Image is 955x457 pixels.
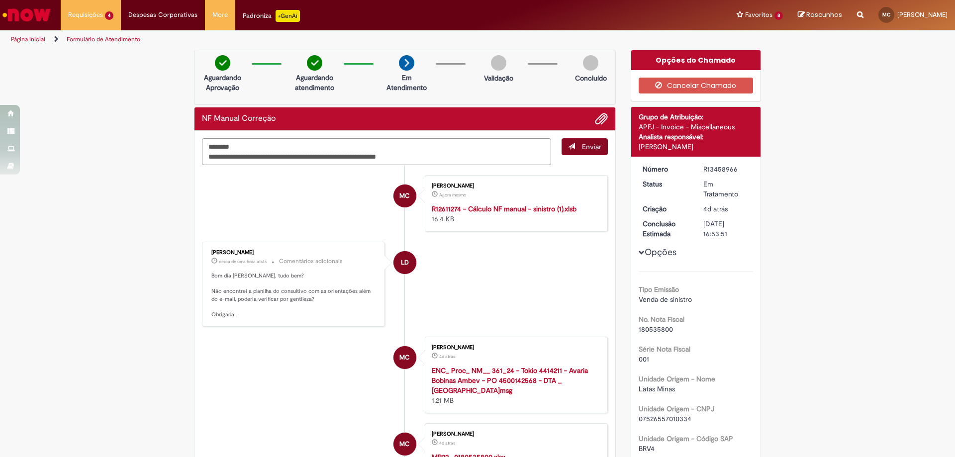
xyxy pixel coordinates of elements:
div: Analista responsável: [639,132,754,142]
h2: NF Manual Correção Histórico de tíquete [202,114,276,123]
img: arrow-next.png [399,55,414,71]
p: Validação [484,73,513,83]
img: ServiceNow [1,5,52,25]
div: Padroniza [243,10,300,22]
span: 001 [639,355,649,364]
div: Larissa Davide [393,251,416,274]
p: Bom dia [PERSON_NAME], tudo bem? Não encontrei a planilha do consultivo com as orientações além d... [211,272,377,319]
span: Venda de sinistro [639,295,692,304]
span: MC [399,432,410,456]
ul: Trilhas de página [7,30,629,49]
dt: Status [635,179,696,189]
img: img-circle-grey.png [491,55,506,71]
span: 4 [105,11,113,20]
span: 8 [774,11,783,20]
p: Aguardando atendimento [290,73,339,92]
span: 4d atrás [703,204,728,213]
div: Opções do Chamado [631,50,761,70]
p: Em Atendimento [382,73,431,92]
span: Despesas Corporativas [128,10,197,20]
a: Formulário de Atendimento [67,35,140,43]
time: 01/09/2025 08:42:38 [219,259,267,265]
span: MC [399,184,410,208]
div: [PERSON_NAME] [211,250,377,256]
b: Tipo Emissão [639,285,679,294]
dt: Criação [635,204,696,214]
span: LD [401,251,409,274]
span: MC [399,346,410,369]
span: Requisições [68,10,103,20]
div: MariaEliza Costa [393,184,416,207]
small: Comentários adicionais [279,257,343,266]
div: MariaEliza Costa [393,346,416,369]
dt: Conclusão Estimada [635,219,696,239]
img: img-circle-grey.png [583,55,598,71]
div: [PERSON_NAME] [432,183,597,189]
button: Cancelar Chamado [639,78,754,93]
a: Página inicial [11,35,45,43]
span: 180535800 [639,325,673,334]
time: 28/08/2025 10:46:56 [439,440,455,446]
span: Agora mesmo [439,192,466,198]
span: MC [882,11,890,18]
textarea: Digite sua mensagem aqui... [202,138,551,165]
div: [PERSON_NAME] [639,142,754,152]
div: Grupo de Atribuição: [639,112,754,122]
div: 1.21 MB [432,366,597,405]
b: No. Nota Fiscal [639,315,684,324]
span: 07526557010334 [639,414,691,423]
button: Adicionar anexos [595,112,608,125]
time: 01/09/2025 09:48:25 [439,192,466,198]
span: Favoritos [745,10,772,20]
a: R12611274 - Cálculo NF manual - sinistro (1).xlsb [432,204,576,213]
b: Unidade Origem - Código SAP [639,434,733,443]
div: Em Tratamento [703,179,750,199]
span: Rascunhos [806,10,842,19]
div: [PERSON_NAME] [432,431,597,437]
b: Unidade Origem - CNPJ [639,404,714,413]
b: Unidade Origem - Nome [639,374,715,383]
div: R13458966 [703,164,750,174]
time: 28/08/2025 10:46:56 [439,354,455,360]
span: Enviar [582,142,601,151]
dt: Número [635,164,696,174]
span: 4d atrás [439,440,455,446]
a: ENC_ Proc_ NM__ 361_24 - Tokio 4414211 - Avaria Bobinas Ambev - PO 4500142568 - DTA _ [GEOGRAPHIC... [432,366,588,395]
img: check-circle-green.png [307,55,322,71]
span: Latas Minas [639,384,675,393]
span: cerca de uma hora atrás [219,259,267,265]
p: Aguardando Aprovação [198,73,247,92]
div: MariaEliza Costa [393,433,416,456]
img: check-circle-green.png [215,55,230,71]
span: BRV4 [639,444,655,453]
span: [PERSON_NAME] [897,10,948,19]
a: Rascunhos [798,10,842,20]
div: 16.4 KB [432,204,597,224]
p: +GenAi [276,10,300,22]
div: APFJ - Invoice - Miscellaneous [639,122,754,132]
div: 28/08/2025 16:05:22 [703,204,750,214]
button: Enviar [562,138,608,155]
span: 4d atrás [439,354,455,360]
span: More [212,10,228,20]
b: Série Nota Fiscal [639,345,690,354]
div: [PERSON_NAME] [432,345,597,351]
div: [DATE] 16:53:51 [703,219,750,239]
p: Concluído [575,73,607,83]
time: 28/08/2025 16:05:22 [703,204,728,213]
